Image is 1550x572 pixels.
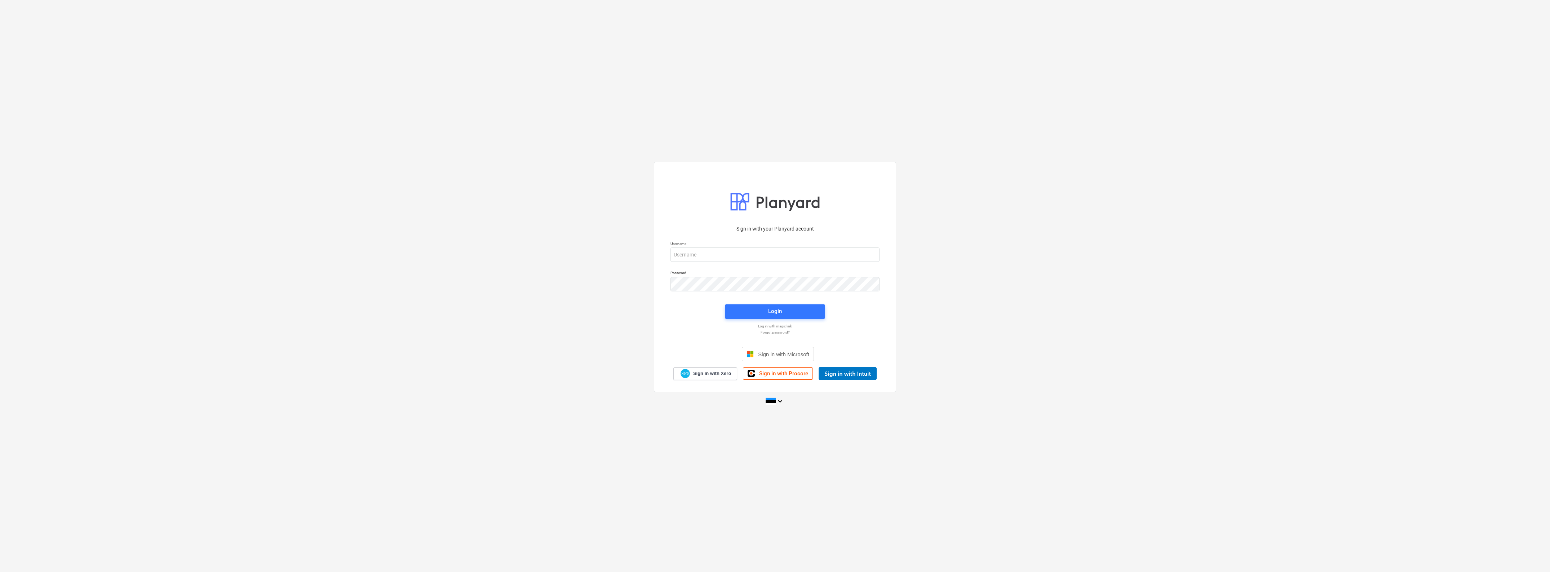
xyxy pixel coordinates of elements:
[670,225,880,233] p: Sign in with your Planyard account
[693,370,731,377] span: Sign in with Xero
[768,307,782,316] div: Login
[743,367,813,380] a: Sign in with Procore
[776,397,784,406] i: keyboard_arrow_down
[725,304,825,319] button: Login
[667,330,883,335] a: Forgot password?
[759,370,808,377] span: Sign in with Procore
[681,369,690,379] img: Xero logo
[758,351,809,357] span: Sign in with Microsoft
[670,271,880,277] p: Password
[667,324,883,329] a: Log in with magic link
[670,247,880,262] input: Username
[670,241,880,247] p: Username
[673,367,738,380] a: Sign in with Xero
[747,350,754,358] img: Microsoft logo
